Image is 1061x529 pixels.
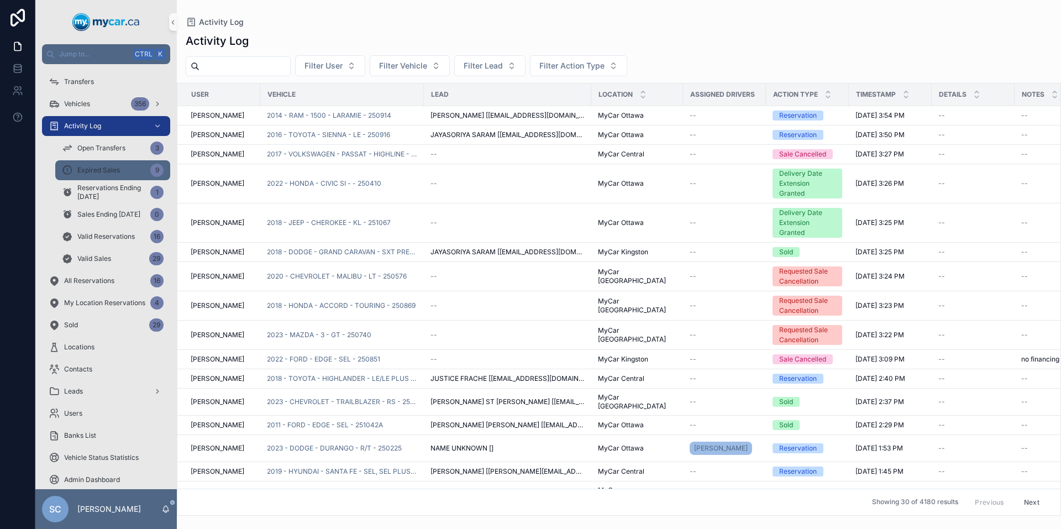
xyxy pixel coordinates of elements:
a: MyCar Central [598,150,676,159]
a: [PERSON_NAME] [191,397,254,406]
a: -- [690,248,759,256]
div: Reservation [779,130,817,140]
span: -- [1021,111,1028,120]
span: -- [690,355,696,364]
div: 29 [149,252,164,265]
span: -- [430,272,437,281]
a: MyCar [GEOGRAPHIC_DATA] [598,297,676,315]
div: 0 [150,208,164,221]
a: 2023 - MAZDA - 3 - GT - 250740 [267,331,371,339]
a: Sold [773,247,842,257]
span: [PERSON_NAME] [191,355,244,364]
a: 2023 - MAZDA - 3 - GT - 250740 [267,331,417,339]
span: MyCar Ottawa [598,130,644,139]
a: -- [690,421,759,430]
span: [PERSON_NAME] [191,150,244,159]
span: Open Transfers [77,144,125,153]
a: [DATE] 3:25 PM [855,218,925,227]
img: App logo [72,13,140,31]
span: Locations [64,343,94,352]
a: Activity Log [42,116,170,136]
a: Users [42,404,170,423]
div: 4 [150,296,164,310]
a: 2014 - RAM - 1500 - LARAMIE - 250914 [267,111,417,120]
a: [DATE] 2:37 PM [855,397,925,406]
a: -- [938,111,1008,120]
span: Filter Vehicle [379,60,427,71]
span: -- [1021,218,1028,227]
div: 3 [150,142,164,155]
span: [DATE] 3:26 PM [855,179,904,188]
span: [PERSON_NAME] [191,218,244,227]
span: -- [938,248,945,256]
span: -- [938,374,945,383]
a: Activity Log [186,17,244,28]
a: 2020 - CHEVROLET - MALIBU - LT - 250576 [267,272,407,281]
a: All Reservations16 [42,271,170,291]
a: -- [690,355,759,364]
span: Sales Ending [DATE] [77,210,140,219]
span: [PERSON_NAME] [191,179,244,188]
span: [PERSON_NAME] [191,331,244,339]
a: 2018 - JEEP - CHEROKEE - KL - 251067 [267,218,391,227]
span: Leads [64,387,83,396]
span: -- [938,331,945,339]
a: -- [690,111,759,120]
span: -- [1021,248,1028,256]
a: -- [938,301,1008,310]
span: Valid Sales [77,254,111,263]
span: MyCar Ottawa [598,421,644,430]
span: Filter Lead [464,60,503,71]
a: [DATE] 3:24 PM [855,272,925,281]
a: Reservation [773,130,842,140]
span: [PERSON_NAME] [191,130,244,139]
span: MyCar Central [598,374,644,383]
a: Sold [773,397,842,407]
a: -- [938,397,1008,406]
div: 1 [150,186,164,199]
span: 2022 - FORD - EDGE - SEL - 250851 [267,355,380,364]
span: Activity Log [64,122,101,130]
span: MyCar Ottawa [598,111,644,120]
div: Requested Sale Cancellation [779,325,836,345]
span: [PERSON_NAME] [191,374,244,383]
a: 2022 - FORD - EDGE - SEL - 250851 [267,355,417,364]
span: -- [430,331,437,339]
a: [PERSON_NAME] [191,355,254,364]
span: [DATE] 3:23 PM [855,301,904,310]
span: 2017 - VOLKSWAGEN - PASSAT - HIGHLINE - 250672A [267,150,417,159]
a: [DATE] 3:25 PM [855,248,925,256]
a: -- [430,218,585,227]
span: [PERSON_NAME] [191,421,244,430]
a: -- [430,150,585,159]
a: Requested Sale Cancellation [773,296,842,316]
a: 2023 - CHEVROLET - TRAILBLAZER - RS - 251088 [267,397,417,406]
a: [PERSON_NAME] [191,111,254,120]
span: -- [690,421,696,430]
span: -- [1021,331,1028,339]
span: -- [938,111,945,120]
a: Sale Cancelled [773,149,842,159]
a: 2022 - HONDA - CIVIC SI - - 250410 [267,179,417,188]
a: 2016 - TOYOTA - SIENNA - LE - 250916 [267,130,390,139]
span: -- [1021,150,1028,159]
div: Sale Cancelled [779,149,826,159]
span: [PERSON_NAME] [PERSON_NAME] [[EMAIL_ADDRESS][DOMAIN_NAME]] [430,421,585,430]
span: -- [690,374,696,383]
span: Ctrl [134,49,154,60]
div: Delivery Date Extension Granted [779,169,836,198]
a: [DATE] 2:40 PM [855,374,925,383]
a: 2018 - JEEP - CHEROKEE - KL - 251067 [267,218,417,227]
button: Jump to...CtrlK [42,44,170,64]
a: -- [430,331,585,339]
div: Reservation [779,374,817,384]
a: Vehicles356 [42,94,170,114]
a: MyCar [GEOGRAPHIC_DATA] [598,268,676,285]
a: 2018 - TOYOTA - HIGHLANDER - LE/LE PLUS - 250790 [267,374,417,383]
a: Sale Cancelled [773,354,842,364]
a: -- [938,150,1008,159]
span: -- [430,218,437,227]
span: MyCar [GEOGRAPHIC_DATA] [598,326,676,344]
